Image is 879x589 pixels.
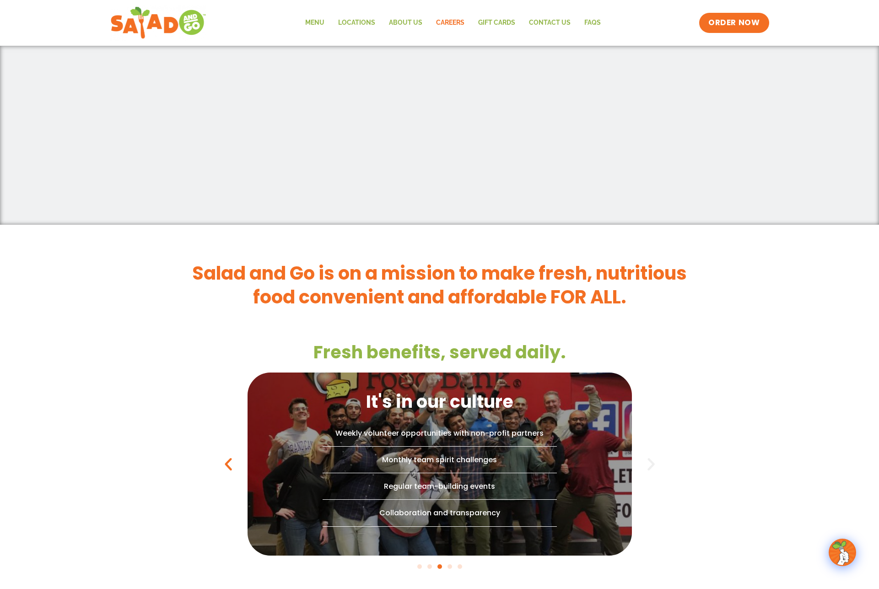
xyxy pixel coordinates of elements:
img: new-SAG-logo-768×292 [110,5,207,41]
div: 3 / 5 [248,373,632,556]
div: Previous slide [220,456,237,472]
a: Menu [298,12,331,33]
div: Next slide [643,456,659,472]
p: Weekly volunteer opportunities with non-profit partners [293,427,586,439]
h2: Salad and Go is on a mission to make fresh, nutritious food convenient and affordable FOR ALL. [183,261,696,309]
p: Monthly team spirit challenges [293,454,586,466]
a: Careers [429,12,471,33]
a: Locations [331,12,382,33]
a: ORDER NOW [699,13,769,33]
nav: Menu [298,12,608,33]
span: Go to slide 2 [427,564,432,569]
p: Collaboration and transparency [293,507,586,519]
span: Go to slide 1 [417,564,422,569]
a: GIFT CARDS [471,12,522,33]
h2: Fresh benefits, served daily. [248,341,632,363]
a: About Us [382,12,429,33]
span: Go to slide 4 [448,564,452,569]
a: FAQs [577,12,608,33]
div: Carousel | Horizontal scrolling: Arrow Left & Right [248,373,632,569]
a: Contact Us [522,12,577,33]
p: Regular team-building events [293,480,586,492]
span: Go to slide 5 [458,564,462,569]
span: ORDER NOW [708,17,760,28]
span: Go to slide 3 [437,564,442,569]
h3: It's in our culture [366,390,513,413]
img: wpChatIcon [830,540,855,565]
